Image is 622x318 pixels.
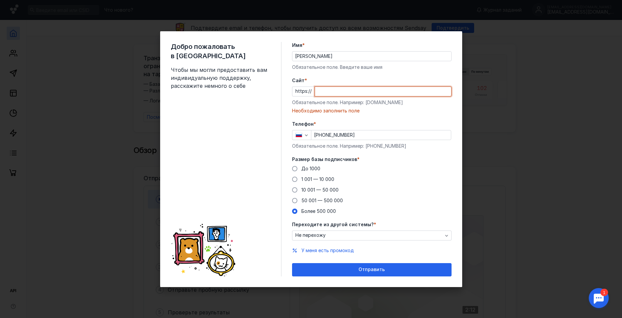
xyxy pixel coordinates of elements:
span: Телефон [292,121,314,127]
span: Более 500 000 [301,208,336,214]
div: Обязательное поле. Например: [DOMAIN_NAME] [292,99,452,106]
span: Отправить [359,267,385,272]
span: Размер базы подписчиков [292,156,357,163]
span: До 1000 [301,166,320,171]
div: Обязательное поле. Введите ваше имя [292,64,452,71]
button: Отправить [292,263,452,276]
div: Обязательное поле. Например: [PHONE_NUMBER] [292,143,452,149]
span: Чтобы мы могли предоставить вам индивидуальную поддержку, расскажите немного о себе [171,66,270,90]
div: 1 [15,4,23,11]
span: Добро пожаловать в [GEOGRAPHIC_DATA] [171,42,270,61]
button: Не перехожу [292,231,452,240]
div: Необходимо заполнить поле [292,107,452,114]
span: Переходите из другой системы? [292,221,374,228]
span: 1 001 — 10 000 [301,176,334,182]
span: 10 001 — 50 000 [301,187,339,193]
span: Cайт [292,77,305,84]
button: У меня есть промокод [301,247,354,254]
span: 50 001 — 500 000 [301,198,343,203]
span: Имя [292,42,302,49]
span: Не перехожу [295,233,326,238]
